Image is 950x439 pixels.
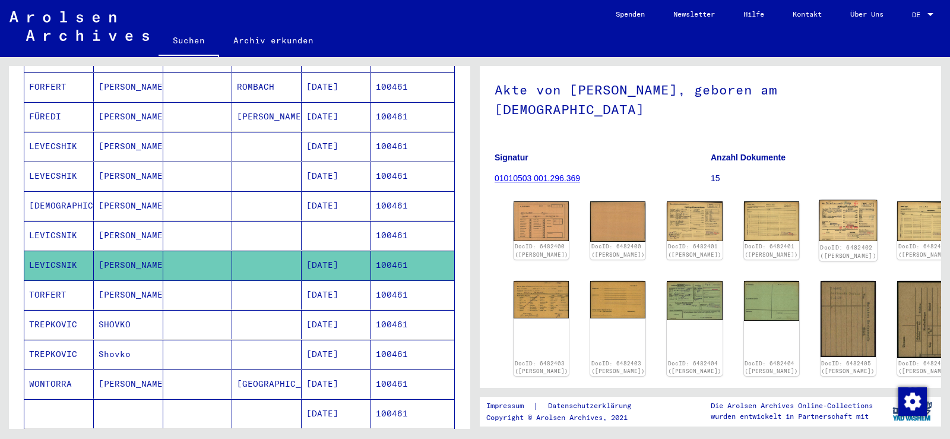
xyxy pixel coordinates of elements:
[371,340,454,369] mat-cell: 100461
[302,72,371,102] mat-cell: [DATE]
[94,310,163,339] mat-cell: SHOVKO
[371,399,454,428] mat-cell: 100461
[94,162,163,191] mat-cell: [PERSON_NAME]
[302,251,371,280] mat-cell: [DATE]
[24,369,94,399] mat-cell: WONTORRA
[371,251,454,280] mat-cell: 100461
[24,132,94,161] mat-cell: LEVECSHIK
[667,281,722,321] img: 001.jpg
[94,221,163,250] mat-cell: [PERSON_NAME]
[24,162,94,191] mat-cell: LEVECSHIK
[495,62,926,134] h1: Akte von [PERSON_NAME], geboren am [DEMOGRAPHIC_DATA]
[590,201,645,241] img: 002.jpg
[539,400,645,412] a: Datenschutzerklärung
[9,11,149,41] img: Arolsen_neg.svg
[232,102,302,131] mat-cell: [PERSON_NAME]
[24,340,94,369] mat-cell: TREPKOVIC
[820,244,876,259] a: DocID: 6482402 ([PERSON_NAME])
[890,396,935,426] img: yv_logo.png
[515,360,568,375] a: DocID: 6482403 ([PERSON_NAME])
[302,132,371,161] mat-cell: [DATE]
[24,221,94,250] mat-cell: LEVICSNIK
[371,369,454,399] mat-cell: 100461
[668,243,721,258] a: DocID: 6482401 ([PERSON_NAME])
[668,360,721,375] a: DocID: 6482404 ([PERSON_NAME])
[302,191,371,220] mat-cell: [DATE]
[219,26,328,55] a: Archiv erkunden
[495,173,580,183] a: 01010503 001.296.369
[371,310,454,339] mat-cell: 100461
[514,201,569,241] img: 001.jpg
[302,162,371,191] mat-cell: [DATE]
[94,369,163,399] mat-cell: [PERSON_NAME]
[667,201,722,241] img: 001.jpg
[94,340,163,369] mat-cell: Shovko
[94,191,163,220] mat-cell: [PERSON_NAME]
[94,251,163,280] mat-cell: [PERSON_NAME]
[24,72,94,102] mat-cell: FORFERT
[24,191,94,220] mat-cell: [DEMOGRAPHIC_DATA]
[821,281,876,358] img: 001.jpg
[302,340,371,369] mat-cell: [DATE]
[302,102,371,131] mat-cell: [DATE]
[912,11,925,19] span: DE
[486,400,533,412] a: Impressum
[514,281,569,318] img: 001.jpg
[898,387,927,416] img: Zustimmung ändern
[94,132,163,161] mat-cell: [PERSON_NAME]
[495,153,528,162] b: Signatur
[371,280,454,309] mat-cell: 100461
[711,172,926,185] p: 15
[371,162,454,191] mat-cell: 100461
[24,310,94,339] mat-cell: TREPKOVIC
[821,360,875,375] a: DocID: 6482405 ([PERSON_NAME])
[24,251,94,280] mat-cell: LEVICSNIK
[711,411,873,422] p: wurden entwickelt in Partnerschaft mit
[159,26,219,57] a: Suchen
[24,280,94,309] mat-cell: TORFERT
[591,360,645,375] a: DocID: 6482403 ([PERSON_NAME])
[819,200,877,241] img: 001.jpg
[711,400,873,411] p: Die Arolsen Archives Online-Collections
[591,243,645,258] a: DocID: 6482400 ([PERSON_NAME])
[24,102,94,131] mat-cell: FÜREDI
[302,280,371,309] mat-cell: [DATE]
[711,153,786,162] b: Anzahl Dokumente
[302,369,371,399] mat-cell: [DATE]
[371,191,454,220] mat-cell: 100461
[232,369,302,399] mat-cell: [GEOGRAPHIC_DATA]
[590,281,645,318] img: 002.jpg
[486,400,645,412] div: |
[486,412,645,423] p: Copyright © Arolsen Archives, 2021
[94,102,163,131] mat-cell: [PERSON_NAME]
[744,281,799,321] img: 002.jpg
[371,221,454,250] mat-cell: 100461
[515,243,568,258] a: DocID: 6482400 ([PERSON_NAME])
[302,310,371,339] mat-cell: [DATE]
[232,72,302,102] mat-cell: ROMBACH
[371,102,454,131] mat-cell: 100461
[371,72,454,102] mat-cell: 100461
[371,132,454,161] mat-cell: 100461
[745,360,798,375] a: DocID: 6482404 ([PERSON_NAME])
[744,201,799,241] img: 002.jpg
[302,399,371,428] mat-cell: [DATE]
[745,243,798,258] a: DocID: 6482401 ([PERSON_NAME])
[94,72,163,102] mat-cell: [PERSON_NAME]
[898,387,926,415] div: Zustimmung ändern
[94,280,163,309] mat-cell: [PERSON_NAME]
